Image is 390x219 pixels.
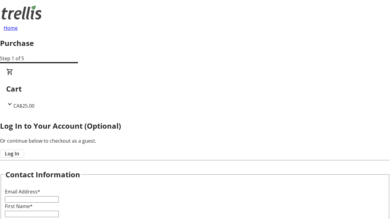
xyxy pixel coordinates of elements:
[13,103,34,109] span: CA$25.00
[5,150,19,157] span: Log In
[5,169,80,180] h2: Contact Information
[6,68,384,109] div: CartCA$25.00
[5,188,40,195] label: Email Address*
[6,83,384,94] h2: Cart
[5,203,33,210] label: First Name*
